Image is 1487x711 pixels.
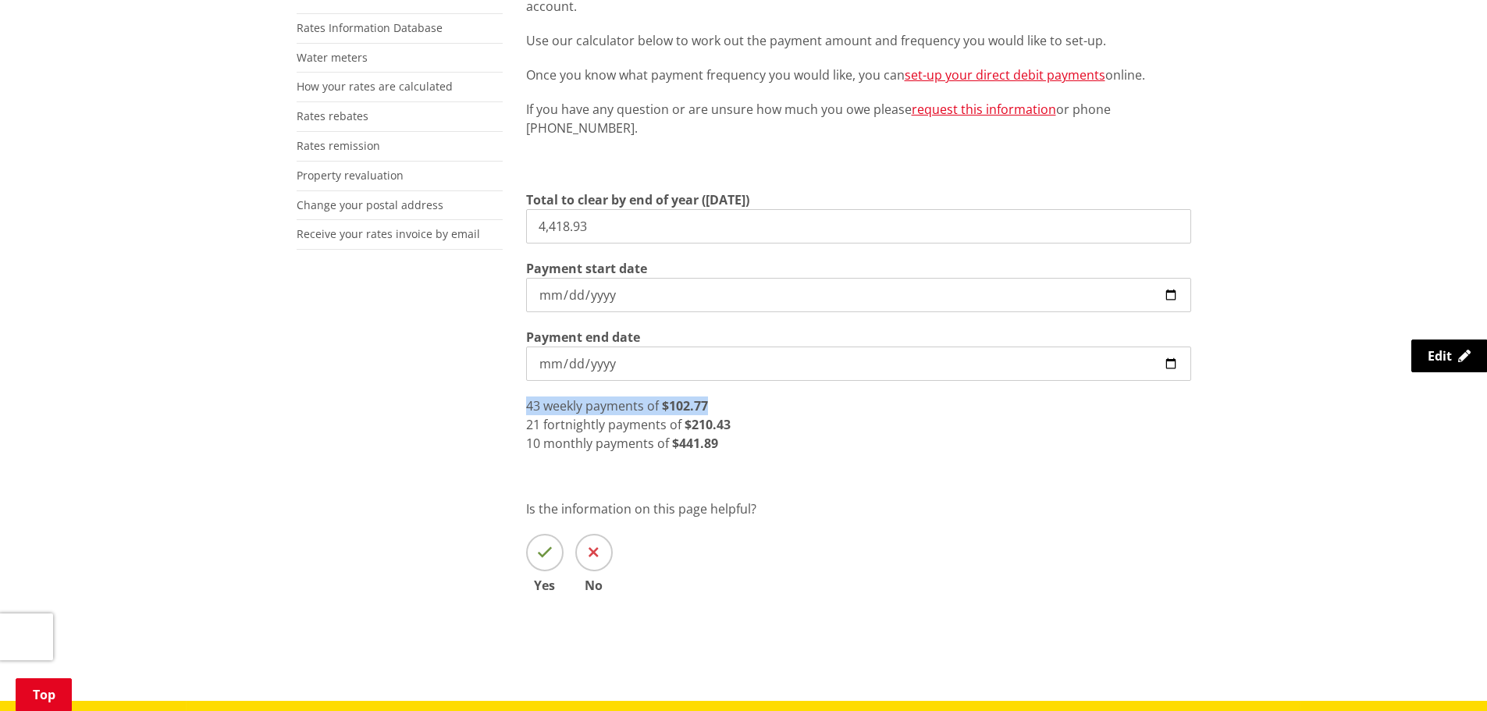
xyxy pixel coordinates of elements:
label: Payment end date [526,328,640,347]
a: Water meters [297,50,368,65]
span: No [575,579,613,592]
span: Edit [1428,347,1452,364]
span: 21 [526,416,540,433]
a: Top [16,678,72,711]
p: Use our calculator below to work out the payment amount and frequency you would like to set-up. [526,31,1191,50]
span: weekly payments of [543,397,659,414]
p: Is the information on this page helpful? [526,499,1191,518]
label: Total to clear by end of year ([DATE]) [526,190,749,209]
iframe: Messenger Launcher [1415,645,1471,702]
a: Rates Information Database [297,20,443,35]
a: How your rates are calculated [297,79,453,94]
p: Once you know what payment frequency you would like, you can online. [526,66,1191,84]
label: Payment start date [526,259,647,278]
span: monthly payments of [543,435,669,452]
span: Yes [526,579,564,592]
a: Rates remission [297,138,380,153]
span: 43 [526,397,540,414]
a: Receive your rates invoice by email [297,226,480,241]
a: request this information [912,101,1056,118]
span: fortnightly payments of [543,416,681,433]
strong: $102.77 [662,397,708,414]
a: set-up your direct debit payments [905,66,1105,84]
span: 10 [526,435,540,452]
a: Change your postal address [297,197,443,212]
p: If you have any question or are unsure how much you owe please or phone [PHONE_NUMBER]. [526,100,1191,137]
a: Edit [1411,340,1487,372]
strong: $210.43 [685,416,731,433]
a: Property revaluation [297,168,404,183]
a: Rates rebates [297,108,368,123]
strong: $441.89 [672,435,718,452]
